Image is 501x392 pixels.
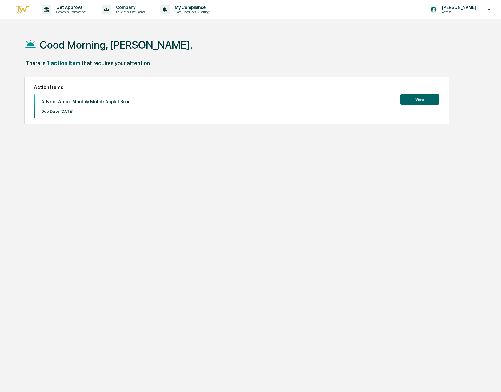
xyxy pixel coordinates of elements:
[26,60,46,66] div: There is
[170,10,214,14] p: Data, Deadlines & Settings
[34,84,440,90] h2: Action Items
[400,94,439,105] button: View
[170,5,214,10] p: My Compliance
[111,5,148,10] p: Company
[111,10,148,14] p: Policies & Documents
[15,5,30,15] img: logo
[82,60,151,66] div: that requires your attention.
[47,60,80,66] div: 1 action item
[400,96,439,102] a: View
[41,109,130,114] p: Due Date: [DATE]
[51,10,90,14] p: Content & Transactions
[437,10,479,14] p: Access
[51,5,90,10] p: Get Approval
[41,99,130,104] p: Advisor Armor Monthly Mobile Applet Scan
[437,5,479,10] p: [PERSON_NAME]
[40,39,193,51] h1: Good Morning, [PERSON_NAME].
